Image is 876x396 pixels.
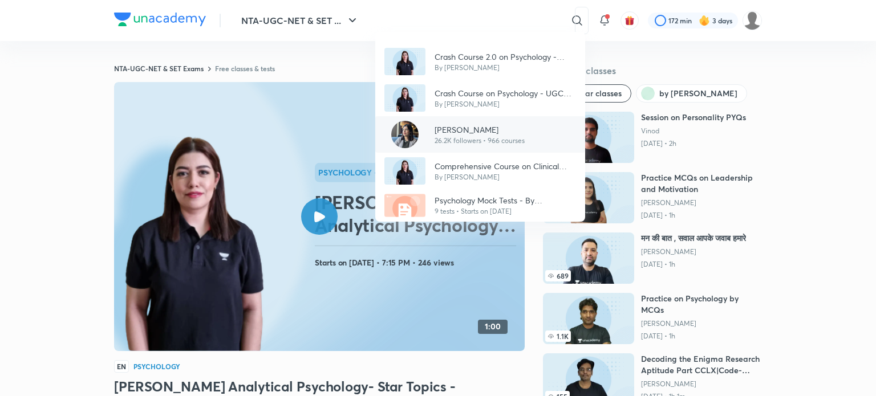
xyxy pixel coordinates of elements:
[375,116,585,153] a: Avatar[PERSON_NAME]26.2K followers • 966 courses
[375,189,585,222] a: Psychology Mock Tests - By [PERSON_NAME] for Jun & [DATE]9 tests • Starts on [DATE]
[375,80,585,116] a: AvatarCrash Course on Psychology - UGC NET 2024By [PERSON_NAME]
[375,153,585,189] a: AvatarComprehensive Course on Clinical Psychology for MPhil ExamsBy [PERSON_NAME]
[435,136,525,146] p: 26.2K followers • 966 courses
[435,63,576,73] p: By [PERSON_NAME]
[435,194,576,206] p: Psychology Mock Tests - By [PERSON_NAME] for Jun & [DATE]
[435,124,525,136] p: [PERSON_NAME]
[375,43,585,80] a: AvatarCrash Course 2.0 on Psychology - UGC NET 2024By [PERSON_NAME]
[435,99,576,109] p: By [PERSON_NAME]
[435,206,576,217] p: 9 tests • Starts on [DATE]
[384,157,425,185] img: Avatar
[384,48,425,75] img: Avatar
[384,84,425,112] img: Avatar
[435,172,576,182] p: By [PERSON_NAME]
[435,51,576,63] p: Crash Course 2.0 on Psychology - UGC NET 2024
[391,121,419,148] img: Avatar
[435,87,576,99] p: Crash Course on Psychology - UGC NET 2024
[435,160,576,172] p: Comprehensive Course on Clinical Psychology for MPhil Exams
